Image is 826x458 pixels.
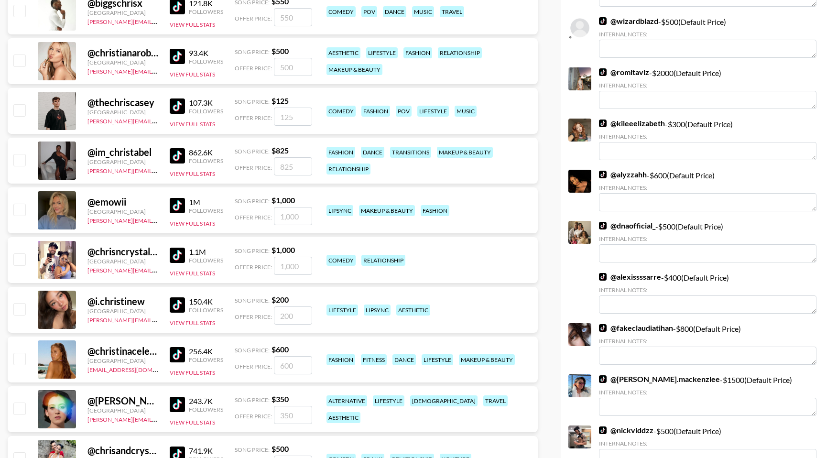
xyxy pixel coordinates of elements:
[87,445,158,457] div: @ chrisandcrystal1
[235,313,272,320] span: Offer Price:
[437,147,493,158] div: makeup & beauty
[170,270,215,277] button: View Full Stats
[599,375,607,383] img: TikTok
[87,395,158,407] div: @ [PERSON_NAME].[PERSON_NAME]
[170,369,215,376] button: View Full Stats
[599,82,816,89] div: Internal Notes:
[87,97,158,109] div: @ thechriscasey
[390,147,431,158] div: transitions
[170,120,215,128] button: View Full Stats
[170,71,215,78] button: View Full Stats
[189,306,223,314] div: Followers
[599,374,720,384] a: @[PERSON_NAME].mackenzlee
[87,208,158,215] div: [GEOGRAPHIC_DATA]
[189,406,223,413] div: Followers
[170,220,215,227] button: View Full Stats
[87,9,158,16] div: [GEOGRAPHIC_DATA]
[189,197,223,207] div: 1M
[87,364,184,373] a: [EMAIL_ADDRESS][DOMAIN_NAME]
[87,16,229,25] a: [PERSON_NAME][EMAIL_ADDRESS][DOMAIN_NAME]
[599,67,816,109] div: - $ 2000 (Default Price)
[599,235,816,242] div: Internal Notes:
[403,47,432,58] div: fashion
[326,412,360,423] div: aesthetic
[599,16,658,26] a: @wizardblazd
[87,215,274,224] a: [PERSON_NAME][EMAIL_ADDRESS][PERSON_NAME][DOMAIN_NAME]
[364,305,391,316] div: lipsync
[599,17,607,25] img: TikTok
[459,354,515,365] div: makeup & beauty
[599,440,816,447] div: Internal Notes:
[599,67,649,77] a: @romitavlz
[599,221,655,230] a: @dnaofficial_
[272,394,289,403] strong: $ 350
[87,196,158,208] div: @ emowii
[417,106,449,117] div: lifestyle
[274,406,312,424] input: 350
[326,6,356,17] div: comedy
[274,108,312,126] input: 125
[599,119,665,128] a: @kileeelizabeth
[87,116,229,125] a: [PERSON_NAME][EMAIL_ADDRESS][DOMAIN_NAME]
[361,6,377,17] div: pov
[455,106,477,117] div: music
[87,295,158,307] div: @ i.christinew
[274,157,312,175] input: 825
[235,197,270,205] span: Song Price:
[87,345,158,357] div: @ christinacelentino
[274,207,312,225] input: 1,000
[373,395,404,406] div: lifestyle
[87,47,158,59] div: @ christianarobinson
[170,347,185,362] img: TikTok
[170,297,185,313] img: TikTok
[87,407,158,414] div: [GEOGRAPHIC_DATA]
[170,397,185,412] img: TikTok
[170,148,185,164] img: TikTok
[599,323,673,333] a: @fakeclaudiatihan
[87,414,229,423] a: [PERSON_NAME][EMAIL_ADDRESS][DOMAIN_NAME]
[359,205,415,216] div: makeup & beauty
[272,444,289,453] strong: $ 500
[189,257,223,264] div: Followers
[274,306,312,325] input: 200
[326,354,355,365] div: fashion
[599,426,607,434] img: TikTok
[440,6,464,17] div: travel
[272,196,295,205] strong: $ 1,000
[599,425,653,435] a: @nickviddzz
[599,323,816,365] div: - $ 800 (Default Price)
[599,374,816,416] div: - $ 1500 (Default Price)
[189,148,223,157] div: 862.6K
[412,6,434,17] div: music
[235,48,270,55] span: Song Price:
[272,295,289,304] strong: $ 200
[599,221,816,262] div: - $ 500 (Default Price)
[326,305,358,316] div: lifestyle
[235,98,270,105] span: Song Price:
[326,164,370,174] div: relationship
[87,109,158,116] div: [GEOGRAPHIC_DATA]
[483,395,508,406] div: travel
[396,305,430,316] div: aesthetic
[170,319,215,327] button: View Full Stats
[599,171,607,178] img: TikTok
[421,205,449,216] div: fashion
[383,6,406,17] div: dance
[87,258,158,265] div: [GEOGRAPHIC_DATA]
[189,446,223,456] div: 741.9K
[361,255,405,266] div: relationship
[599,170,816,211] div: - $ 600 (Default Price)
[272,146,289,155] strong: $ 825
[189,48,223,58] div: 93.4K
[189,347,223,356] div: 256.4K
[410,395,478,406] div: [DEMOGRAPHIC_DATA]
[422,354,453,365] div: lifestyle
[170,49,185,64] img: TikTok
[189,356,223,363] div: Followers
[170,248,185,263] img: TikTok
[235,65,272,72] span: Offer Price:
[274,8,312,26] input: 550
[235,413,272,420] span: Offer Price:
[189,297,223,306] div: 150.4K
[87,357,158,364] div: [GEOGRAPHIC_DATA]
